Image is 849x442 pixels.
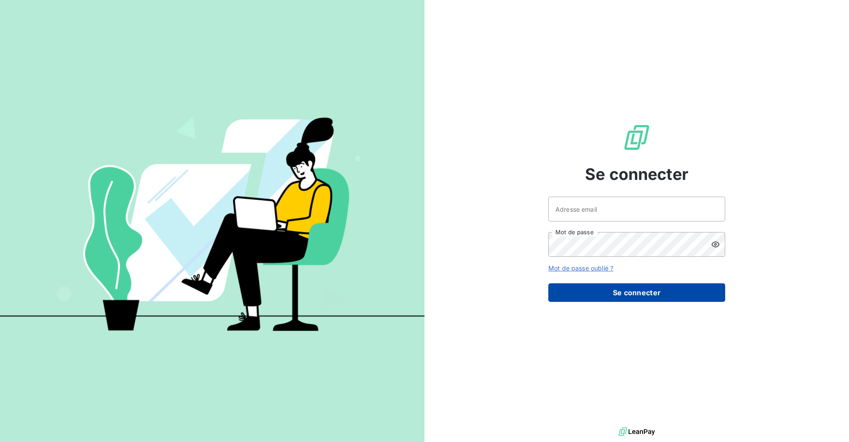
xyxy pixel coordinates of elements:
[548,283,725,302] button: Se connecter
[585,162,688,186] span: Se connecter
[548,264,613,272] a: Mot de passe oublié ?
[548,197,725,221] input: placeholder
[623,123,651,152] img: Logo LeanPay
[619,425,655,438] img: logo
